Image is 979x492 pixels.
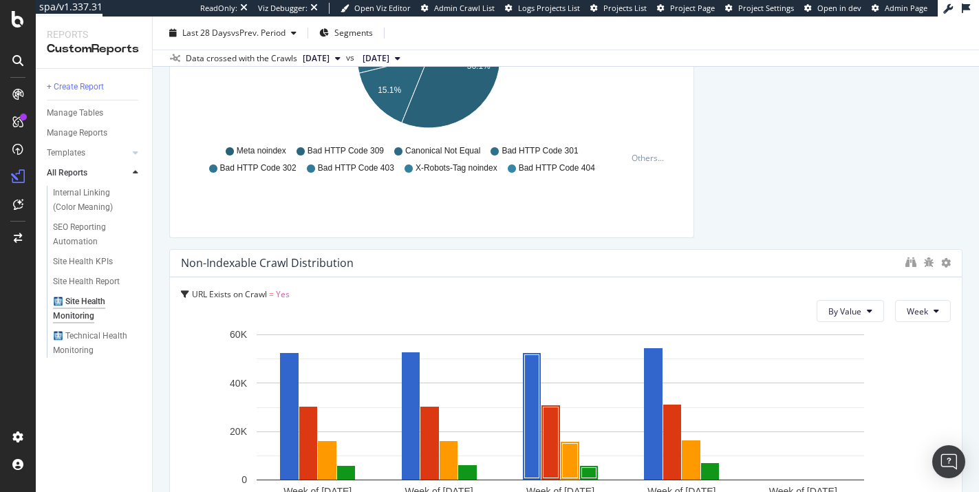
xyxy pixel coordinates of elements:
[220,162,297,174] span: Bad HTTP Code 302
[518,3,580,13] span: Logs Projects List
[53,275,142,289] a: Site Health Report
[632,152,670,164] div: Others...
[192,288,267,300] span: URL Exists on Crawl
[341,3,411,14] a: Open Viz Editor
[47,106,103,120] div: Manage Tables
[738,3,794,13] span: Project Settings
[872,3,927,14] a: Admin Page
[434,3,495,13] span: Admin Crawl List
[53,186,133,215] div: Internal Linking (Color Meaning)
[230,378,248,389] text: 40K
[53,329,133,358] div: 🩻 Technical Health Monitoring
[47,166,129,180] a: All Reports
[354,3,411,13] span: Open Viz Editor
[53,255,142,269] a: Site Health KPIs
[230,426,248,437] text: 20K
[357,50,406,67] button: [DATE]
[181,256,354,270] div: Non-Indexable Crawl Distribution
[47,106,142,120] a: Manage Tables
[186,52,297,65] div: Data crossed with the Crawls
[276,288,290,300] span: Yes
[164,22,302,44] button: Last 28 DaysvsPrev. Period
[258,3,308,14] div: Viz Debugger:
[47,166,87,180] div: All Reports
[907,306,928,317] span: Week
[308,145,384,157] span: Bad HTTP Code 309
[53,220,131,249] div: SEO Reporting Automation
[421,3,495,14] a: Admin Crawl List
[47,28,141,41] div: Reports
[241,475,247,486] text: 0
[416,162,497,174] span: X-Robots-Tag noindex
[47,146,85,160] div: Templates
[269,288,274,300] span: =
[363,52,389,65] span: 2025 Aug. 16th
[895,300,951,322] button: Week
[405,145,480,157] span: Canonical Not Equal
[47,41,141,57] div: CustomReports
[467,61,491,71] text: 56.1%
[230,330,248,341] text: 60K
[53,255,113,269] div: Site Health KPIs
[334,27,373,39] span: Segments
[237,145,286,157] span: Meta noindex
[47,80,142,94] a: + Create Report
[314,22,378,44] button: Segments
[297,50,346,67] button: [DATE]
[885,3,927,13] span: Admin Page
[47,126,142,140] a: Manage Reports
[53,295,142,323] a: 🩻 Site Health Monitoring
[231,27,286,39] span: vs Prev. Period
[603,3,647,13] span: Projects List
[657,3,715,14] a: Project Page
[923,257,934,267] div: bug
[53,329,142,358] a: 🩻 Technical Health Monitoring
[519,162,595,174] span: Bad HTTP Code 404
[670,3,715,13] span: Project Page
[346,52,357,64] span: vs
[378,85,401,95] text: 15.1%
[590,3,647,14] a: Projects List
[725,3,794,14] a: Project Settings
[828,306,861,317] span: By Value
[53,295,131,323] div: 🩻 Site Health Monitoring
[318,162,394,174] span: Bad HTTP Code 403
[182,27,231,39] span: Last 28 Days
[932,445,965,478] div: Open Intercom Messenger
[303,52,330,65] span: 2025 Sep. 13th
[817,3,861,13] span: Open in dev
[47,80,104,94] div: + Create Report
[53,275,120,289] div: Site Health Report
[505,3,580,14] a: Logs Projects List
[804,3,861,14] a: Open in dev
[53,186,142,215] a: Internal Linking (Color Meaning)
[47,126,107,140] div: Manage Reports
[53,220,142,249] a: SEO Reporting Automation
[817,300,884,322] button: By Value
[502,145,578,157] span: Bad HTTP Code 301
[200,3,237,14] div: ReadOnly:
[905,257,916,268] div: binoculars
[47,146,129,160] a: Templates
